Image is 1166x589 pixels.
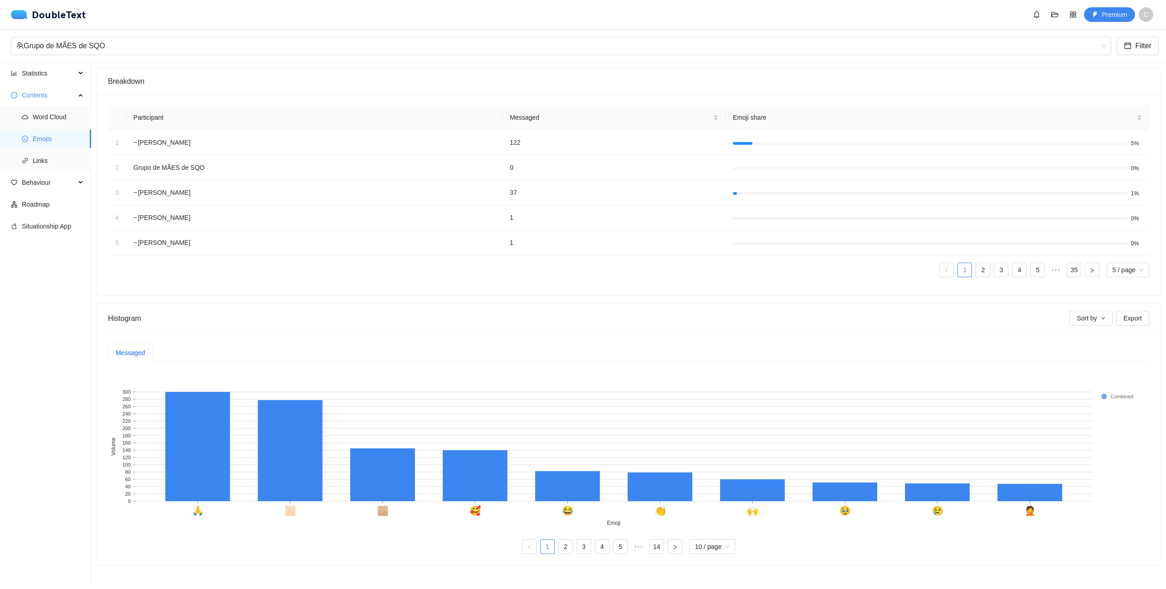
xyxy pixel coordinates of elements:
[377,505,389,516] text: 🏼
[522,539,537,554] li: Previous Page
[1101,316,1105,321] span: down
[1048,11,1062,18] span: folder-open
[123,396,131,402] text: 280
[631,539,646,554] span: •••
[1085,263,1100,277] li: Next Page
[470,505,481,516] text: 🥰
[932,505,943,516] text: 😢
[1089,268,1095,273] span: right
[631,539,646,554] li: Next 5 Pages
[1124,42,1131,51] span: calendar
[1131,241,1142,246] span: 0%
[1092,11,1098,19] span: thunderbolt
[559,540,573,553] a: 2
[22,173,76,192] span: Behaviour
[1024,505,1036,516] text: 🤦
[527,544,532,550] span: left
[1048,263,1063,277] li: Next 5 Pages
[11,10,86,19] a: logoDoubleText
[22,64,76,82] span: Statistics
[285,505,296,516] text: 🏻
[115,213,119,223] div: 4
[562,505,573,516] text: 😂
[123,389,131,395] text: 300
[16,37,1098,55] div: Grupo de MÃES de SQO
[125,491,131,497] text: 20
[502,155,726,180] td: 0
[1048,7,1062,22] button: folder-open
[22,86,76,104] span: Contents
[16,42,24,49] span: team
[1067,263,1081,277] li: 35
[655,505,666,516] text: 👏
[192,505,204,516] text: 🙏
[502,180,726,205] td: 37
[123,426,131,431] text: 200
[11,179,17,186] span: heart
[733,112,1135,122] span: Emoji share
[502,130,726,155] td: 122
[125,477,131,482] text: 60
[1030,263,1045,277] li: 5
[726,105,1149,130] th: Emoji share
[123,411,131,416] text: 240
[1066,11,1080,18] span: appstore
[126,230,503,255] td: ~ [PERSON_NAME]
[839,505,851,516] text: 🥹
[123,462,131,467] text: 100
[125,484,131,489] text: 40
[11,201,17,208] span: apartment
[22,136,28,142] span: smile
[33,152,84,170] span: Links
[1066,7,1080,22] button: appstore
[502,205,726,230] td: 1
[126,155,503,180] td: Grupo de MÃES de SQO
[522,539,537,554] button: left
[614,540,627,553] a: 5
[502,105,726,130] th: Messaged
[123,440,131,446] text: 160
[558,539,573,554] li: 2
[976,263,990,277] li: 2
[510,112,711,122] span: Messaged
[577,540,591,553] a: 3
[1069,311,1112,325] button: Sort bydown
[116,348,145,358] div: Messaged
[613,539,628,554] li: 5
[1144,7,1148,22] span: C
[944,268,949,273] span: left
[1029,7,1044,22] button: bell
[16,37,1106,55] span: Grupo de MÃES de SQO
[125,469,131,475] text: 80
[110,437,117,456] text: Volume
[22,217,84,235] span: Situationship App
[126,105,503,130] th: Participant
[595,540,609,553] a: 4
[1131,166,1142,171] span: 0%
[1107,263,1149,277] div: Page Size
[1030,11,1043,18] span: bell
[747,505,758,516] text: 🙌
[1124,313,1142,323] span: Export
[672,544,678,550] span: right
[607,520,620,526] text: Emoji
[650,540,664,553] a: 14
[690,539,735,554] div: Page Size
[939,263,954,277] li: Previous Page
[540,539,555,554] li: 1
[541,540,554,553] a: 1
[1048,263,1063,277] span: •••
[11,10,32,19] img: logo
[649,539,664,554] li: 14
[1116,311,1149,325] button: Export
[1131,216,1142,221] span: 0%
[994,263,1008,277] a: 3
[115,137,119,147] div: 1
[22,195,84,213] span: Roadmap
[939,263,954,277] button: left
[123,455,131,460] text: 120
[668,539,682,554] li: Next Page
[22,114,28,120] span: cloud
